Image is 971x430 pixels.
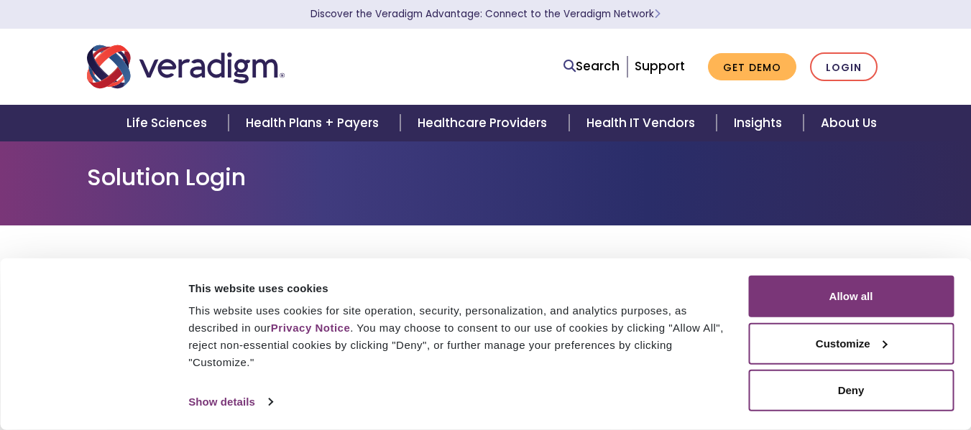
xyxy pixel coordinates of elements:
a: Get Demo [708,53,796,81]
button: Allow all [748,276,954,317]
a: Health Plans + Payers [229,105,400,141]
a: About Us [804,105,894,141]
a: Life Sciences [109,105,229,141]
a: Healthcare Providers [400,105,569,141]
a: Privacy Notice [271,322,350,334]
img: Veradigm logo [87,43,285,90]
a: Insights [717,105,804,141]
h1: Solution Login [87,164,885,191]
button: Customize [748,322,954,364]
div: This website uses cookies [188,279,732,296]
a: Health IT Vendors [569,105,717,141]
a: Show details [188,391,272,413]
button: Deny [748,370,954,411]
a: Search [563,57,620,76]
div: This website uses cookies for site operation, security, personalization, and analytics purposes, ... [188,302,732,371]
a: Login [810,52,878,82]
span: Learn More [654,7,661,21]
a: Support [635,57,685,75]
a: Discover the Veradigm Advantage: Connect to the Veradigm NetworkLearn More [310,7,661,21]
